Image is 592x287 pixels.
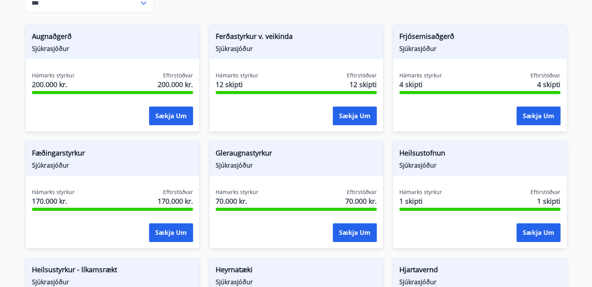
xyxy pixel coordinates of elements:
span: Sjúkrasjóður [216,278,377,286]
span: Hámarks styrkur [32,188,75,196]
span: Hjartavernd [399,264,560,278]
button: Sækja um [149,107,193,125]
span: 170.000 kr. [158,196,193,206]
button: Sækja um [149,223,193,242]
span: Sjúkrasjóður [32,278,193,286]
span: Augnaðgerð [32,31,193,44]
span: 170.000 kr. [32,196,75,206]
span: 200.000 kr. [32,79,75,89]
span: 200.000 kr. [158,79,193,89]
span: Heyrnatæki [216,264,377,278]
span: 70.000 kr. [345,196,377,206]
span: Eftirstöðvar [347,72,377,79]
span: Hámarks styrkur [32,72,75,79]
span: 4 skipti [537,79,560,89]
span: Ferðastyrkur v. veikinda [216,31,377,44]
span: 12 skipti [216,79,258,89]
span: Eftirstöðvar [163,188,193,196]
span: Frjósemisaðgerð [399,31,560,44]
span: Sjúkrasjóður [399,278,560,286]
span: Fæðingarstyrkur [32,148,193,161]
span: Hámarks styrkur [399,72,442,79]
span: Sjúkrasjóður [399,44,560,53]
span: Sjúkrasjóður [32,161,193,170]
span: Hámarks styrkur [399,188,442,196]
span: Eftirstöðvar [347,188,377,196]
button: Sækja um [516,107,560,125]
button: Sækja um [333,107,377,125]
span: 4 skipti [399,79,442,89]
span: 1 skipti [399,196,442,206]
button: Sækja um [333,223,377,242]
span: Hámarks styrkur [216,72,258,79]
span: Hámarks styrkur [216,188,258,196]
span: Heilsustyrkur - líkamsrækt [32,264,193,278]
span: Heilsustofnun [399,148,560,161]
span: Eftirstöðvar [531,72,560,79]
span: 70.000 kr. [216,196,258,206]
span: Gleraugnastyrkur [216,148,377,161]
span: Sjúkrasjóður [32,44,193,53]
span: Eftirstöðvar [531,188,560,196]
span: Sjúkrasjóður [216,161,377,170]
span: Sjúkrasjóður [399,161,560,170]
span: 1 skipti [537,196,560,206]
button: Sækja um [516,223,560,242]
span: Eftirstöðvar [163,72,193,79]
span: Sjúkrasjóður [216,44,377,53]
span: 12 skipti [350,79,377,89]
